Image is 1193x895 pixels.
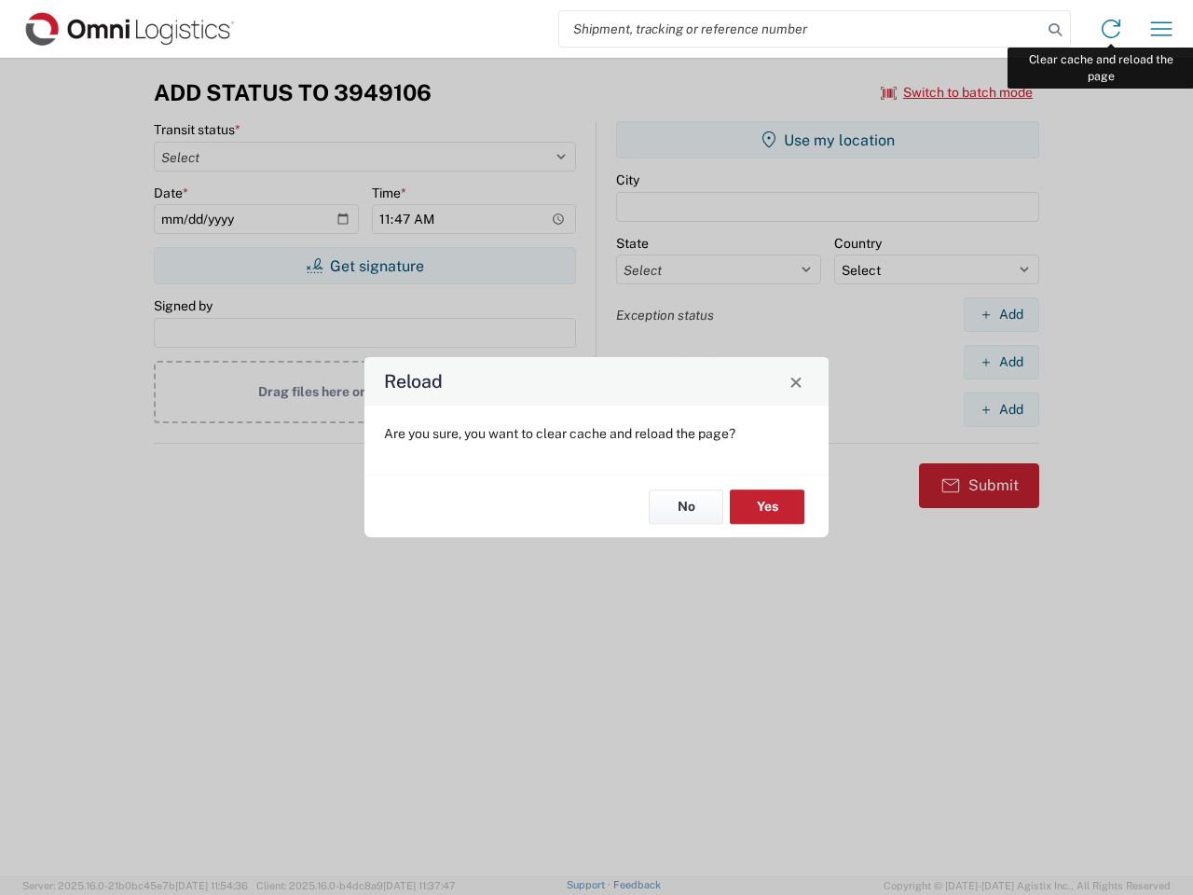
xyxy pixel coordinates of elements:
p: Are you sure, you want to clear cache and reload the page? [384,425,809,442]
button: No [649,489,723,524]
button: Close [783,368,809,394]
input: Shipment, tracking or reference number [559,11,1042,47]
button: Yes [730,489,804,524]
h4: Reload [384,368,443,395]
